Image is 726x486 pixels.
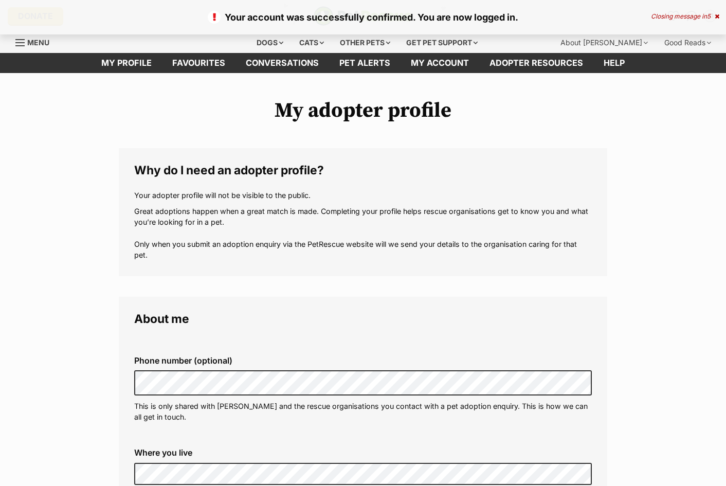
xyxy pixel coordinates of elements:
[235,53,329,73] a: conversations
[91,53,162,73] a: My profile
[15,32,57,51] a: Menu
[399,32,485,53] div: Get pet support
[479,53,593,73] a: Adopter resources
[134,164,592,177] legend: Why do I need an adopter profile?
[162,53,235,73] a: Favourites
[593,53,635,73] a: Help
[134,356,592,365] label: Phone number (optional)
[292,32,331,53] div: Cats
[119,99,607,122] h1: My adopter profile
[134,312,592,326] legend: About me
[329,53,401,73] a: Pet alerts
[553,32,655,53] div: About [PERSON_NAME]
[657,32,718,53] div: Good Reads
[134,190,592,201] p: Your adopter profile will not be visible to the public.
[333,32,397,53] div: Other pets
[27,38,49,47] span: Menu
[134,448,592,457] label: Where you live
[119,148,607,276] fieldset: Why do I need an adopter profile?
[134,401,592,423] p: This is only shared with [PERSON_NAME] and the rescue organisations you contact with a pet adopti...
[401,53,479,73] a: My account
[249,32,291,53] div: Dogs
[134,206,592,261] p: Great adoptions happen when a great match is made. Completing your profile helps rescue organisat...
